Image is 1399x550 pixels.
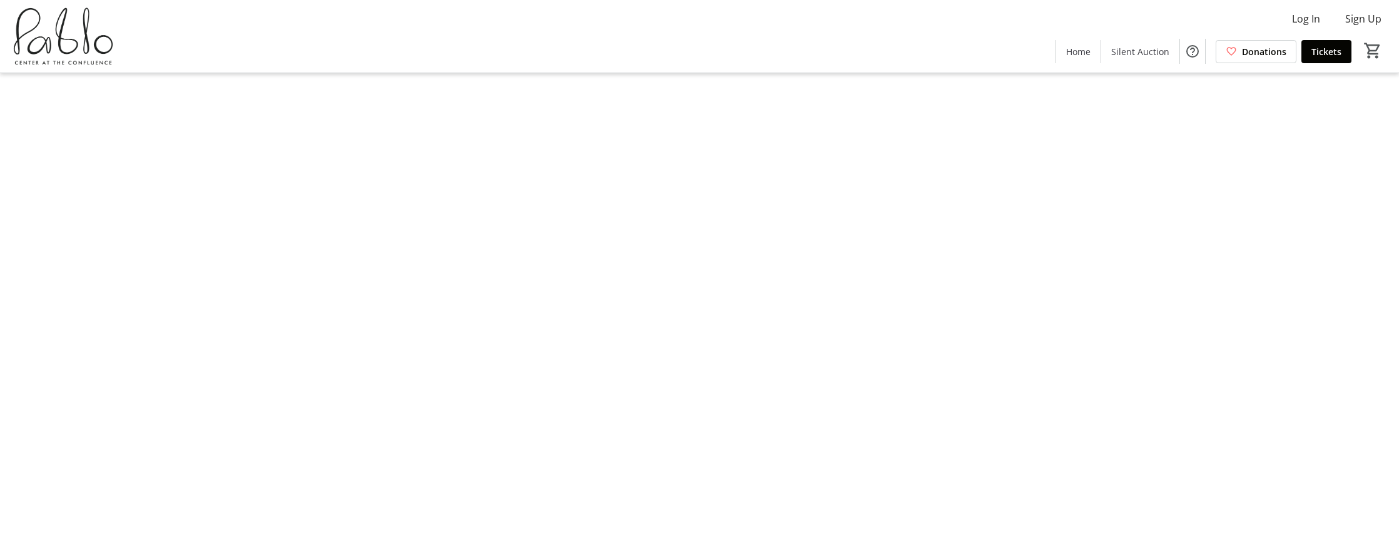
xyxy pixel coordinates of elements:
[1066,45,1091,58] span: Home
[1101,40,1179,63] a: Silent Auction
[1180,39,1205,64] button: Help
[1335,9,1391,29] button: Sign Up
[1361,39,1384,62] button: Cart
[1311,45,1341,58] span: Tickets
[1216,40,1296,63] a: Donations
[1242,45,1286,58] span: Donations
[1345,11,1381,26] span: Sign Up
[8,5,119,68] img: Pablo Center's Logo
[1282,9,1330,29] button: Log In
[1056,40,1101,63] a: Home
[1111,45,1169,58] span: Silent Auction
[1292,11,1320,26] span: Log In
[1301,40,1351,63] a: Tickets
